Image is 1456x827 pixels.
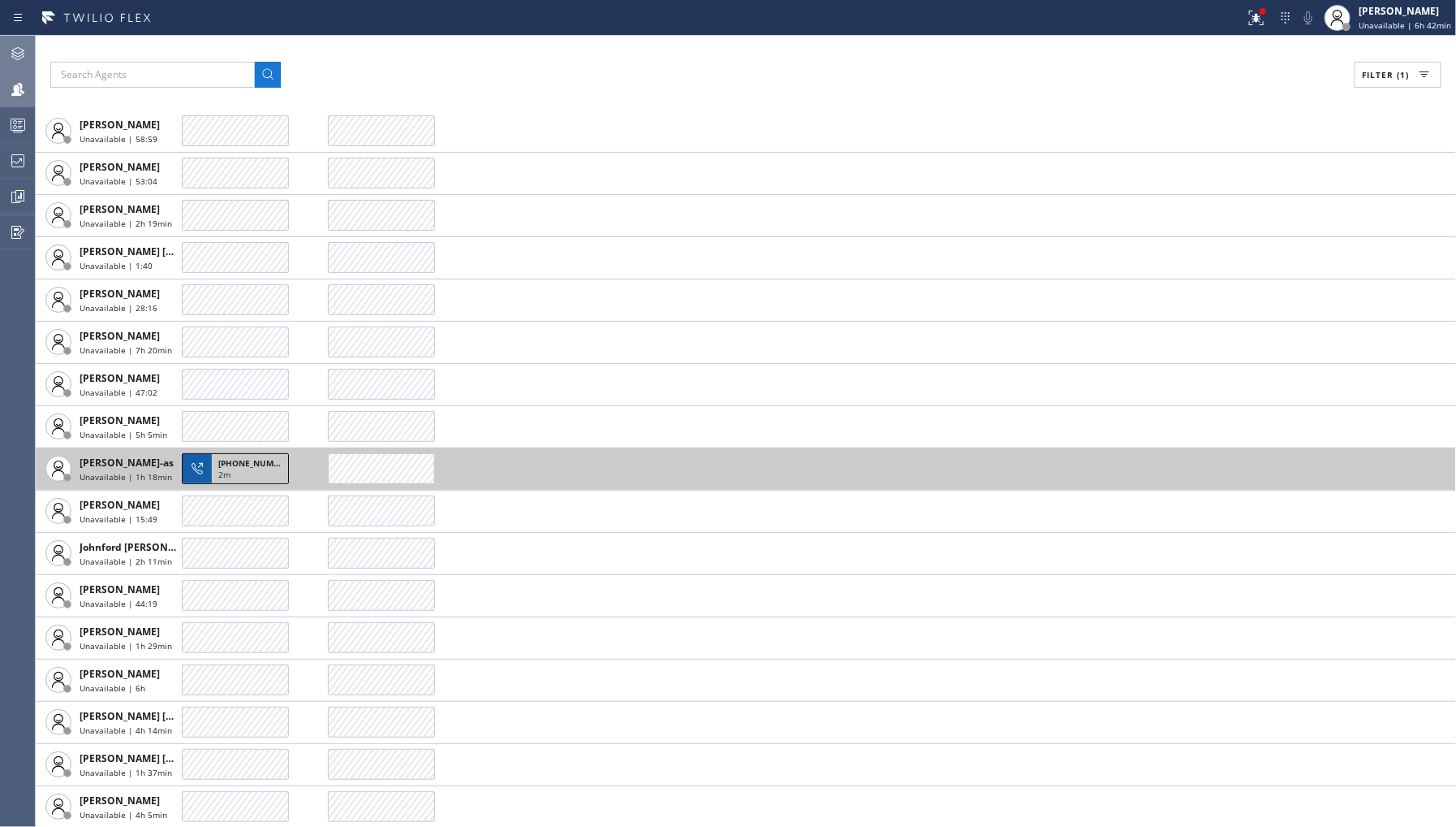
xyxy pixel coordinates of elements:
[80,667,160,681] span: [PERSON_NAME]
[80,118,160,132] span: [PERSON_NAME]
[1355,62,1441,88] button: Filter (1)
[218,469,230,480] span: 2m
[50,62,255,88] input: Search Agents
[1359,19,1451,31] span: Unavailable | 6h 42min
[80,794,160,808] span: [PERSON_NAME]
[218,457,292,469] span: [PHONE_NUMBER]
[80,725,172,736] span: Unavailable | 4h 14min
[80,751,243,765] span: [PERSON_NAME] [PERSON_NAME]
[80,471,172,483] span: Unavailable | 1h 18min
[80,329,160,343] span: [PERSON_NAME]
[80,456,174,470] span: [PERSON_NAME]-as
[80,387,157,398] span: Unavailable | 47:02
[80,767,172,778] span: Unavailable | 1h 37min
[80,344,172,356] span: Unavailable | 7h 20min
[80,682,145,694] span: Unavailable | 6h
[80,133,157,145] span: Unavailable | 58:59
[80,413,160,427] span: [PERSON_NAME]
[80,202,160,216] span: [PERSON_NAME]
[80,302,157,314] span: Unavailable | 28:16
[80,540,205,554] span: Johnford [PERSON_NAME]
[80,582,160,596] span: [PERSON_NAME]
[80,498,160,512] span: [PERSON_NAME]
[80,371,160,385] span: [PERSON_NAME]
[80,625,160,639] span: [PERSON_NAME]
[182,448,294,489] button: [PHONE_NUMBER]2m
[80,709,243,723] span: [PERSON_NAME] [PERSON_NAME]
[80,245,243,258] span: [PERSON_NAME] [PERSON_NAME]
[1359,4,1451,18] div: [PERSON_NAME]
[80,175,157,187] span: Unavailable | 53:04
[80,513,157,525] span: Unavailable | 15:49
[80,556,172,567] span: Unavailable | 2h 11min
[80,160,160,174] span: [PERSON_NAME]
[80,809,167,821] span: Unavailable | 4h 5min
[1362,69,1409,80] span: Filter (1)
[80,218,172,229] span: Unavailable | 2h 19min
[80,429,167,440] span: Unavailable | 5h 5min
[80,287,160,301] span: [PERSON_NAME]
[80,260,153,271] span: Unavailable | 1:40
[80,598,157,609] span: Unavailable | 44:19
[1297,6,1320,29] button: Mute
[80,640,172,652] span: Unavailable | 1h 29min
